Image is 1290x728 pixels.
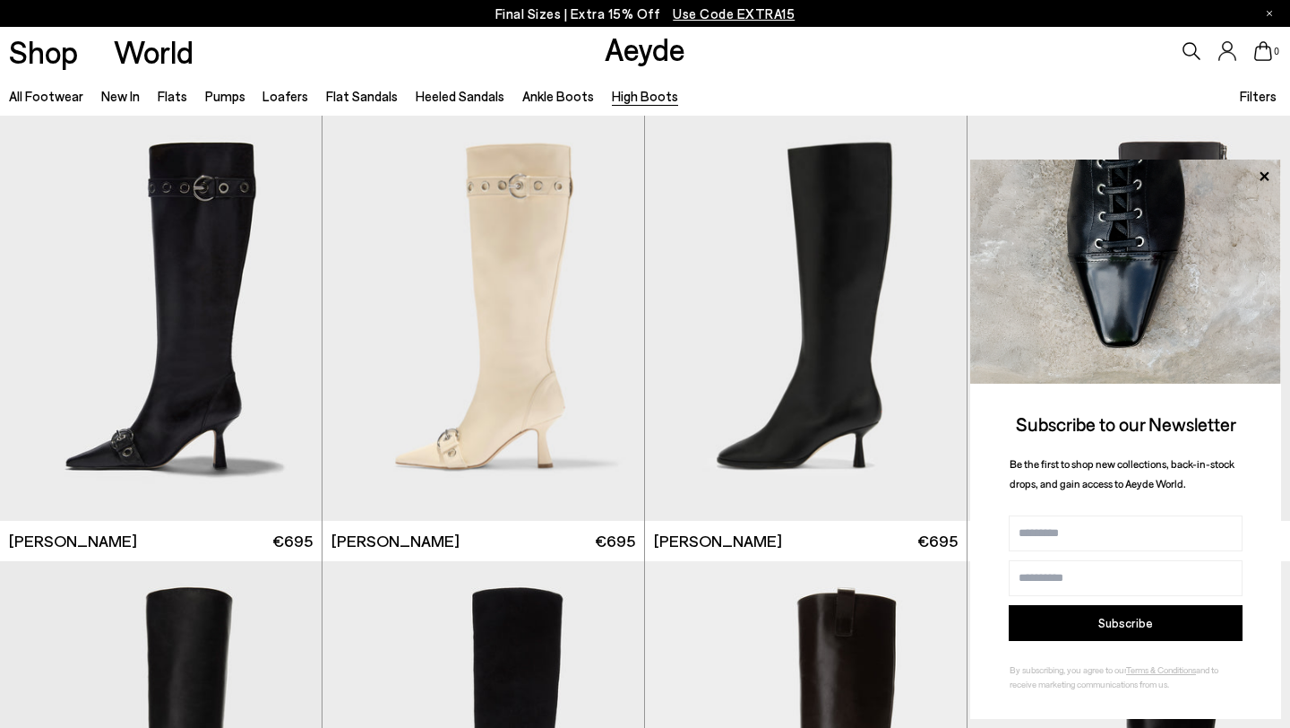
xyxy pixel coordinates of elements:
[322,116,644,520] img: Vivian Eyelet High Boots
[262,88,308,104] a: Loafers
[1272,47,1281,56] span: 0
[101,88,140,104] a: New In
[9,530,137,552] span: [PERSON_NAME]
[595,530,635,552] span: €695
[1016,412,1236,435] span: Subscribe to our Newsletter
[331,530,460,552] span: [PERSON_NAME]
[1010,457,1234,490] span: Be the first to shop new collections, back-in-stock drops, and gain access to Aeyde World.
[322,116,644,520] div: 1 / 6
[645,116,967,520] div: 1 / 6
[9,88,83,104] a: All Footwear
[967,116,1290,520] img: Alexis Dual-Tone High Boots
[205,88,245,104] a: Pumps
[322,521,644,561] a: [PERSON_NAME] €695
[1240,88,1277,104] span: Filters
[645,116,967,520] a: Next slide Previous slide
[322,116,644,520] a: Next slide Previous slide
[1254,41,1272,61] a: 0
[605,30,685,67] a: Aeyde
[673,5,795,22] span: Navigate to /collections/ss25-final-sizes
[416,88,504,104] a: Heeled Sandals
[114,36,193,67] a: World
[1126,664,1196,675] a: Terms & Conditions
[9,36,78,67] a: Shop
[645,116,967,520] img: Catherine High Sock Boots
[1009,605,1243,641] button: Subscribe
[970,160,1281,384] img: ca3f721fb6ff708a270709c41d776025.jpg
[917,530,958,552] span: €695
[272,530,313,552] span: €695
[495,3,795,25] p: Final Sizes | Extra 15% Off
[158,88,187,104] a: Flats
[654,530,782,552] span: [PERSON_NAME]
[1010,664,1126,675] span: By subscribing, you agree to our
[967,521,1290,561] a: [PERSON_NAME] €695
[645,521,967,561] a: [PERSON_NAME] €695
[612,88,678,104] a: High Boots
[326,88,398,104] a: Flat Sandals
[522,88,594,104] a: Ankle Boots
